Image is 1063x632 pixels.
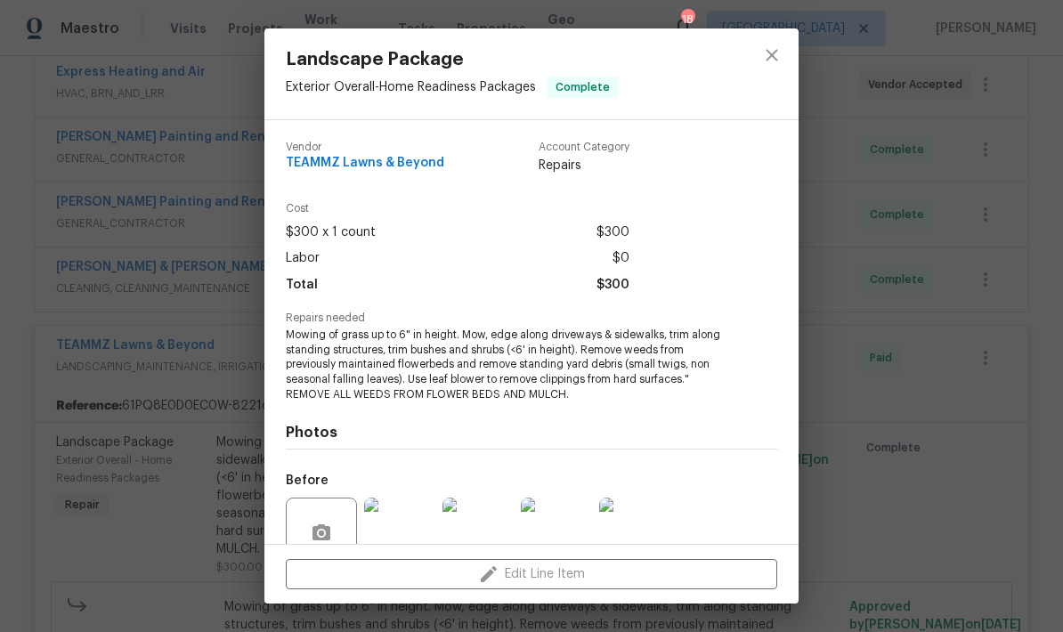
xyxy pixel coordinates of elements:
span: $300 [596,220,629,246]
span: $300 [596,272,629,298]
h5: Before [286,474,329,487]
span: Vendor [286,142,444,153]
span: $0 [613,246,629,271]
span: Cost [286,203,629,215]
span: TEAMMZ Lawns & Beyond [286,157,444,170]
span: Exterior Overall - Home Readiness Packages [286,81,536,93]
div: 18 [681,11,694,28]
button: close [751,34,793,77]
span: Repairs needed [286,312,777,324]
h4: Photos [286,424,777,442]
span: $300 x 1 count [286,220,376,246]
span: Mowing of grass up to 6" in height. Mow, edge along driveways & sidewalks, trim along standing st... [286,328,728,402]
span: Total [286,272,318,298]
span: Labor [286,246,320,271]
span: Landscape Package [286,50,619,69]
span: Complete [548,78,617,96]
span: Account Category [539,142,629,153]
span: Repairs [539,157,629,174]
